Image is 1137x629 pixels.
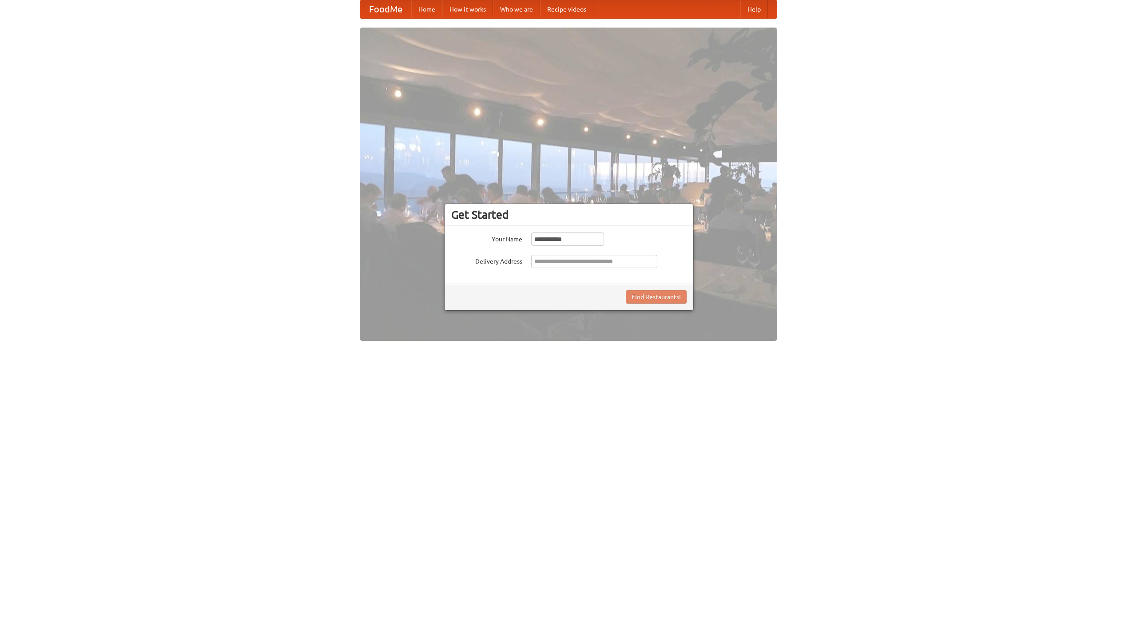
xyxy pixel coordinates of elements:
a: FoodMe [360,0,411,18]
a: Recipe videos [540,0,593,18]
a: Help [740,0,768,18]
h3: Get Started [451,208,687,221]
button: Find Restaurants! [626,290,687,304]
a: How it works [442,0,493,18]
a: Who we are [493,0,540,18]
a: Home [411,0,442,18]
label: Delivery Address [451,255,522,266]
label: Your Name [451,232,522,244]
